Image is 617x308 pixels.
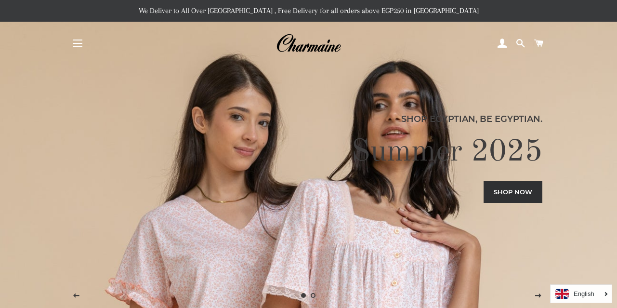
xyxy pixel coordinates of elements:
p: Shop Egyptian, Be Egyptian. [75,112,542,126]
img: Charmaine Egypt [276,33,341,54]
i: English [574,291,594,297]
h2: Summer 2025 [75,133,542,172]
a: Slide 1, current [299,291,309,300]
button: Next slide [526,284,550,308]
button: Previous slide [64,284,88,308]
a: Load slide 2 [309,291,318,300]
a: Shop now [484,181,542,202]
a: English [555,289,607,299]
